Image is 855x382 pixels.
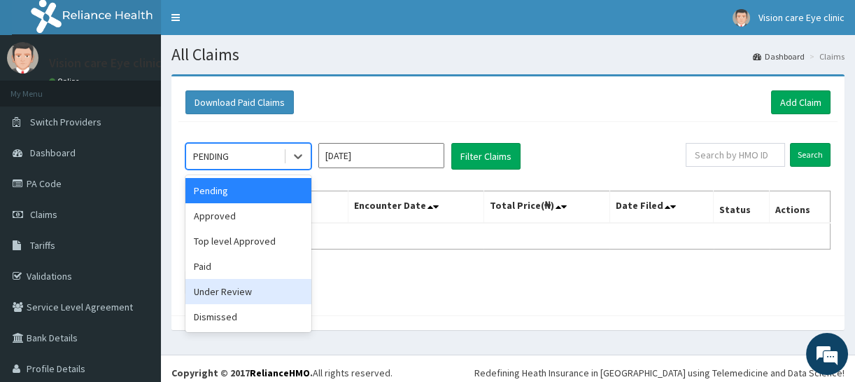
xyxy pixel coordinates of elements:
[30,208,57,221] span: Claims
[193,149,229,163] div: PENDING
[30,116,101,128] span: Switch Providers
[733,9,750,27] img: User Image
[348,191,484,224] th: Encounter Date
[451,143,521,170] button: Filter Claims
[758,11,845,24] span: Vision care Eye clinic
[185,279,311,304] div: Under Review
[171,367,313,379] strong: Copyright © 2017 .
[185,254,311,279] div: Paid
[30,239,55,252] span: Tariffs
[790,143,831,167] input: Search
[185,228,311,254] div: Top level Approved
[185,90,294,114] button: Download Paid Claims
[250,367,310,379] a: RelianceHMO
[474,366,845,380] div: Redefining Heath Insurance in [GEOGRAPHIC_DATA] using Telemedicine and Data Science!
[185,178,311,203] div: Pending
[185,304,311,329] div: Dismissed
[714,191,770,224] th: Status
[609,191,714,224] th: Date Filed
[318,143,444,168] input: Select Month and Year
[753,50,805,62] a: Dashboard
[49,76,83,86] a: Online
[229,7,263,41] div: Minimize live chat window
[49,57,162,69] p: Vision care Eye clinic
[30,146,76,159] span: Dashboard
[185,203,311,228] div: Approved
[73,79,235,97] div: Chat with us now
[7,243,267,292] textarea: Type your message and hit 'Enter'
[770,191,831,224] th: Actions
[171,46,845,64] h1: All Claims
[686,143,785,167] input: Search by HMO ID
[806,50,845,62] li: Claims
[81,107,193,248] span: We're online!
[483,191,609,224] th: Total Price(₦)
[7,42,38,74] img: User Image
[771,90,831,114] a: Add Claim
[26,70,57,105] img: d_794563401_company_1708531726252_794563401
